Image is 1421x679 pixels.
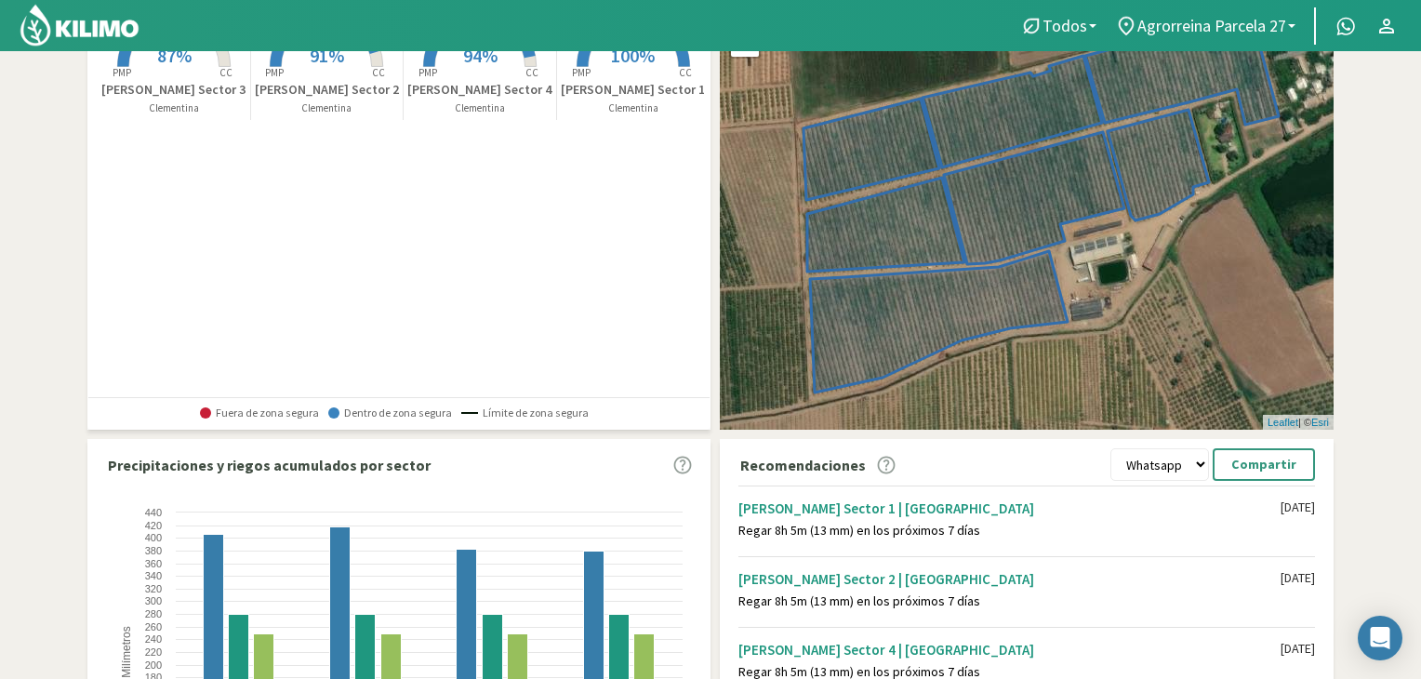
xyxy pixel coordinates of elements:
[1137,16,1286,35] span: Agrorreina Parcela 27
[572,66,591,79] tspan: PMP
[113,66,131,79] tspan: PMP
[404,80,556,100] p: [PERSON_NAME] Sector 4
[145,507,162,518] text: 440
[145,583,162,594] text: 320
[418,66,437,79] tspan: PMP
[463,44,498,67] span: 94%
[1043,16,1087,35] span: Todos
[219,66,232,79] tspan: CC
[157,44,192,67] span: 87%
[145,532,162,543] text: 400
[1358,616,1402,660] div: Open Intercom Messenger
[120,627,133,678] text: Milímetros
[404,100,556,116] p: Clementina
[251,80,404,100] p: [PERSON_NAME] Sector 2
[738,641,1281,659] div: [PERSON_NAME] Sector 4 | [GEOGRAPHIC_DATA]
[145,520,162,531] text: 420
[145,646,162,658] text: 220
[611,44,655,67] span: 100%
[145,545,162,556] text: 380
[525,66,538,79] tspan: CC
[145,595,162,606] text: 300
[145,608,162,619] text: 280
[738,523,1281,539] div: Regar 8h 5m (13 mm) en los próximos 7 días
[738,570,1281,588] div: [PERSON_NAME] Sector 2 | [GEOGRAPHIC_DATA]
[1281,570,1315,586] div: [DATE]
[251,100,404,116] p: Clementina
[1263,415,1334,431] div: | ©
[557,80,710,100] p: [PERSON_NAME] Sector 1
[1281,499,1315,515] div: [DATE]
[1311,417,1329,428] a: Esri
[98,100,250,116] p: Clementina
[1281,641,1315,657] div: [DATE]
[98,80,250,100] p: [PERSON_NAME] Sector 3
[679,66,692,79] tspan: CC
[1213,448,1315,481] button: Compartir
[145,633,162,645] text: 240
[461,406,589,419] span: Límite de zona segura
[145,558,162,569] text: 360
[740,454,866,476] p: Recomendaciones
[145,570,162,581] text: 340
[1231,454,1296,475] p: Compartir
[557,100,710,116] p: Clementina
[19,3,140,47] img: Kilimo
[200,406,319,419] span: Fuera de zona segura
[145,621,162,632] text: 260
[145,659,162,671] text: 200
[373,66,386,79] tspan: CC
[265,66,284,79] tspan: PMP
[310,44,344,67] span: 91%
[108,454,431,476] p: Precipitaciones y riegos acumulados por sector
[1268,417,1298,428] a: Leaflet
[738,593,1281,609] div: Regar 8h 5m (13 mm) en los próximos 7 días
[738,499,1281,517] div: [PERSON_NAME] Sector 1 | [GEOGRAPHIC_DATA]
[328,406,452,419] span: Dentro de zona segura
